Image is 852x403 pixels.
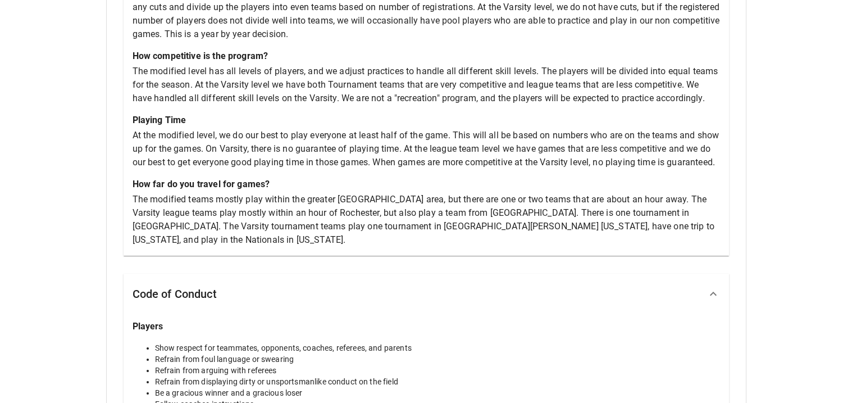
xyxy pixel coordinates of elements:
[133,49,720,63] p: How competitive is the program?
[133,65,720,105] p: The modified level has all levels of players, and we adjust practices to handle all different ski...
[133,114,720,127] p: Playing Time
[155,342,720,354] li: Show respect for teammates, opponents, coaches, referees, and parents
[155,365,720,376] li: Refrain from arguing with referees
[155,354,720,365] li: Refrain from foul language or swearing
[133,129,720,169] p: At the modified level, we do our best to play everyone at least half of the game. This will all b...
[155,387,720,399] li: Be a gracious winner and a gracious loser
[124,274,729,314] div: Code of Conduct
[155,376,720,387] li: Refrain from displaying dirty or unsportsmanlike conduct on the field
[133,285,217,303] h6: Code of Conduct
[133,178,720,191] p: How far do you travel for games?
[133,193,720,247] p: The modified teams mostly play within the greater [GEOGRAPHIC_DATA] area, but there are one or tw...
[133,319,720,334] h6: Players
